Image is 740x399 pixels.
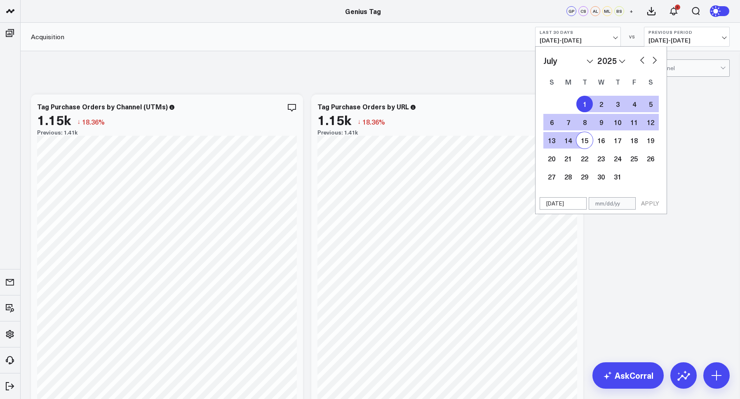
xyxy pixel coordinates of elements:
div: Thursday [609,75,626,88]
span: 18.36% [362,117,385,126]
span: ↓ [77,116,80,127]
div: 1.15k [37,112,71,127]
a: Acquisition [31,32,64,41]
div: Saturday [642,75,659,88]
div: VS [625,34,640,39]
a: Genius Tag [345,7,381,16]
span: [DATE] - [DATE] [540,37,616,44]
b: Last 30 Days [540,30,616,35]
button: Last 30 Days[DATE]-[DATE] [535,27,621,47]
div: Wednesday [593,75,609,88]
div: Tag Purchase Orders by Channel (UTMs) [37,102,168,111]
div: Monday [560,75,576,88]
button: APPLY [638,197,662,210]
div: 2 [675,5,680,10]
a: AskCorral [592,362,664,389]
div: 1.15k [317,112,351,127]
div: Sunday [543,75,560,88]
span: + [630,8,633,14]
span: ↓ [357,116,361,127]
div: Tuesday [576,75,593,88]
b: Previous Period [648,30,725,35]
div: ML [602,6,612,16]
div: CS [578,6,588,16]
button: + [626,6,636,16]
div: Tag Purchase Orders by URL [317,102,409,111]
div: Friday [626,75,642,88]
div: BS [614,6,624,16]
span: [DATE] - [DATE] [648,37,725,44]
div: Previous: 1.41k [37,129,297,136]
button: Previous Period[DATE]-[DATE] [644,27,730,47]
span: 18.36% [82,117,105,126]
input: mm/dd/yy [540,197,587,210]
div: AL [590,6,600,16]
div: GP [566,6,576,16]
input: mm/dd/yy [589,197,636,210]
div: Previous: 1.41k [317,129,577,136]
